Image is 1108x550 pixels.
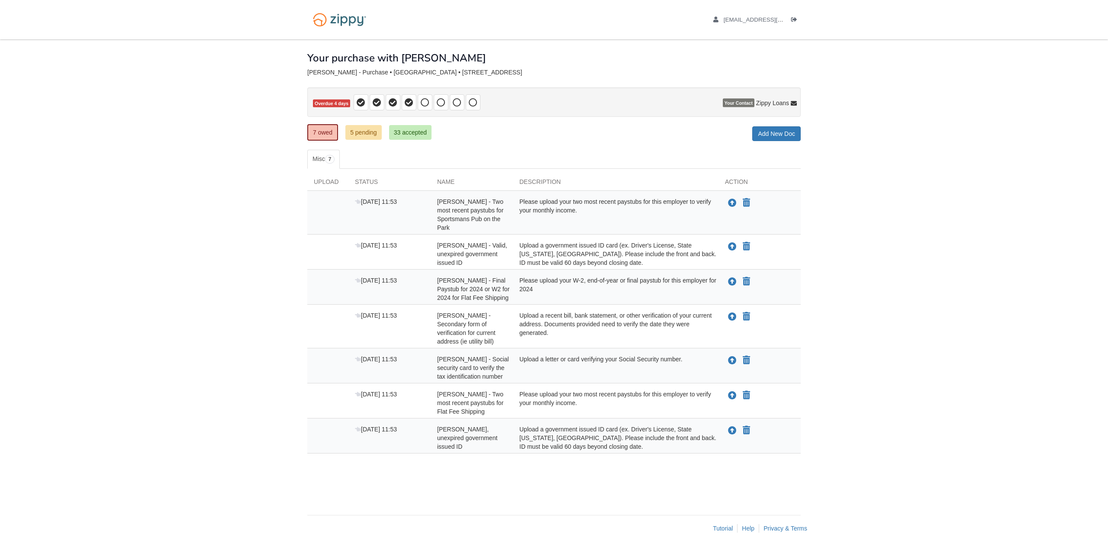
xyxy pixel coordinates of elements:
button: Declare Scott Kleinschmidt - Valid, unexpired government issued ID not applicable [742,425,751,436]
span: [DATE] 11:53 [355,391,397,398]
div: Upload [307,177,348,190]
div: [PERSON_NAME] - Purchase • [GEOGRAPHIC_DATA] • [STREET_ADDRESS] [307,69,801,76]
div: Action [718,177,801,190]
a: Add New Doc [752,126,801,141]
span: [DATE] 11:53 [355,312,397,319]
button: Declare Scott Kleinschmidt - Secondary form of verification for current address (ie utility bill)... [742,312,751,322]
span: lynayam91@gmail.com [724,16,823,23]
button: Declare Lynaya McIntosh - Two most recent paystubs for Sportsmans Pub on the Park not applicable [742,198,751,208]
span: Zippy Loans [756,99,789,107]
span: [DATE] 11:53 [355,426,397,433]
span: [DATE] 11:53 [355,277,397,284]
span: 7 [325,155,335,164]
a: Log out [791,16,801,25]
div: Upload a government issued ID card (ex. Driver's License, State [US_STATE], [GEOGRAPHIC_DATA]). P... [513,425,718,451]
a: 33 accepted [389,125,432,140]
span: [PERSON_NAME], unexpired government issued ID [437,426,497,450]
div: Status [348,177,431,190]
button: Declare Lynaya McIntosh - Valid, unexpired government issued ID not applicable [742,241,751,252]
span: [PERSON_NAME] - Valid, unexpired government issued ID [437,242,507,266]
span: [PERSON_NAME] - Two most recent paystubs for Flat Fee Shipping [437,391,503,415]
span: Overdue 4 days [313,100,350,108]
div: Upload a government issued ID card (ex. Driver's License, State [US_STATE], [GEOGRAPHIC_DATA]). P... [513,241,718,267]
span: [PERSON_NAME] - Social security card to verify the tax identification number [437,356,509,380]
span: Your Contact [723,99,754,107]
button: Declare Scott Kleinschmidt - Two most recent paystubs for Flat Fee Shipping not applicable [742,390,751,401]
a: 7 owed [307,124,338,141]
a: Tutorial [713,525,733,532]
span: [DATE] 11:53 [355,356,397,363]
button: Declare Scott Kleinschmidt - Final Paystub for 2024 or W2 for 2024 for Flat Fee Shipping not appl... [742,277,751,287]
a: Misc [307,150,340,169]
div: Please upload your W-2, end-of-year or final paystub for this employer for 2024 [513,276,718,302]
button: Upload Scott Kleinschmidt - Social security card to verify the tax identification number [727,355,738,366]
a: Help [742,525,754,532]
h1: Your purchase with [PERSON_NAME] [307,52,486,64]
span: [PERSON_NAME] - Final Paystub for 2024 or W2 for 2024 for Flat Fee Shipping [437,277,509,301]
span: [PERSON_NAME] - Two most recent paystubs for Sportsmans Pub on the Park [437,198,503,231]
button: Upload Scott Kleinschmidt - Final Paystub for 2024 or W2 for 2024 for Flat Fee Shipping [727,276,738,287]
div: Name [431,177,513,190]
div: Please upload your two most recent paystubs for this employer to verify your monthly income. [513,197,718,232]
button: Upload Lynaya McIntosh - Valid, unexpired government issued ID [727,241,738,252]
button: Upload Scott Kleinschmidt - Two most recent paystubs for Flat Fee Shipping [727,390,738,401]
a: Privacy & Terms [763,525,807,532]
span: [DATE] 11:53 [355,242,397,249]
button: Upload Scott Kleinschmidt - Valid, unexpired government issued ID [727,425,738,436]
a: 5 pending [345,125,382,140]
button: Upload Scott Kleinschmidt - Secondary form of verification for current address (ie utility bill) [727,311,738,322]
button: Declare Scott Kleinschmidt - Social security card to verify the tax identification number not app... [742,355,751,366]
div: Please upload your two most recent paystubs for this employer to verify your monthly income. [513,390,718,416]
div: Description [513,177,718,190]
img: Logo [307,9,372,31]
span: [PERSON_NAME] - Secondary form of verification for current address (ie utility bill) [437,312,496,345]
a: edit profile [713,16,823,25]
button: Upload Lynaya McIntosh - Two most recent paystubs for Sportsmans Pub on the Park [727,197,738,209]
div: Upload a recent bill, bank statement, or other verification of your current address. Documents pr... [513,311,718,346]
div: Upload a letter or card verifying your Social Security number. [513,355,718,381]
span: [DATE] 11:53 [355,198,397,205]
